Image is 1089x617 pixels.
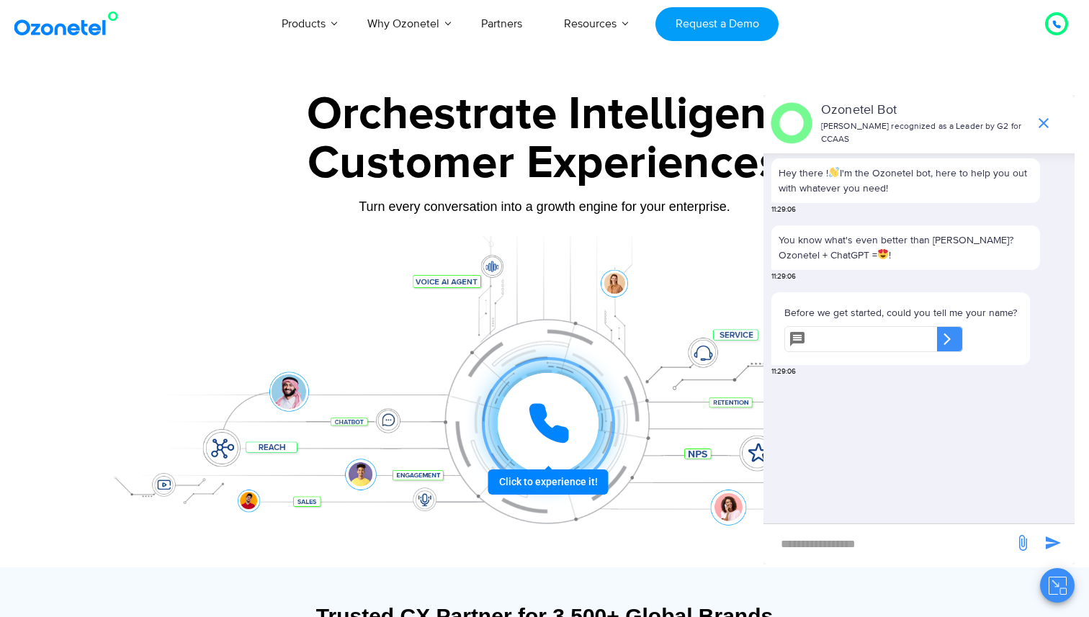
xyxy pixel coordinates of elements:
span: 11:29:06 [771,204,796,215]
img: 😍 [878,249,888,259]
img: header [771,102,812,144]
p: Before we get started, could you tell me your name? [784,305,1017,320]
p: Hey there ! I'm the Ozonetel bot, here to help you out with whatever you need! [779,166,1033,196]
div: Turn every conversation into a growth engine for your enterprise. [94,199,995,215]
p: Ozonetel Bot [821,101,1028,120]
span: end chat or minimize [1029,109,1058,138]
img: 👋 [829,167,839,177]
span: 11:29:06 [771,366,796,377]
div: Orchestrate Intelligent [94,91,995,138]
button: Close chat [1040,568,1075,603]
a: Request a Demo [655,7,779,41]
span: send message [1039,528,1067,557]
p: You know what's even better than [PERSON_NAME]? Ozonetel + ChatGPT = ! [779,233,1033,263]
div: Customer Experiences [94,129,995,198]
span: 11:29:06 [771,271,796,282]
span: send message [1008,528,1037,557]
div: new-msg-input [771,531,1007,557]
p: [PERSON_NAME] recognized as a Leader by G2 for CCAAS [821,120,1028,146]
